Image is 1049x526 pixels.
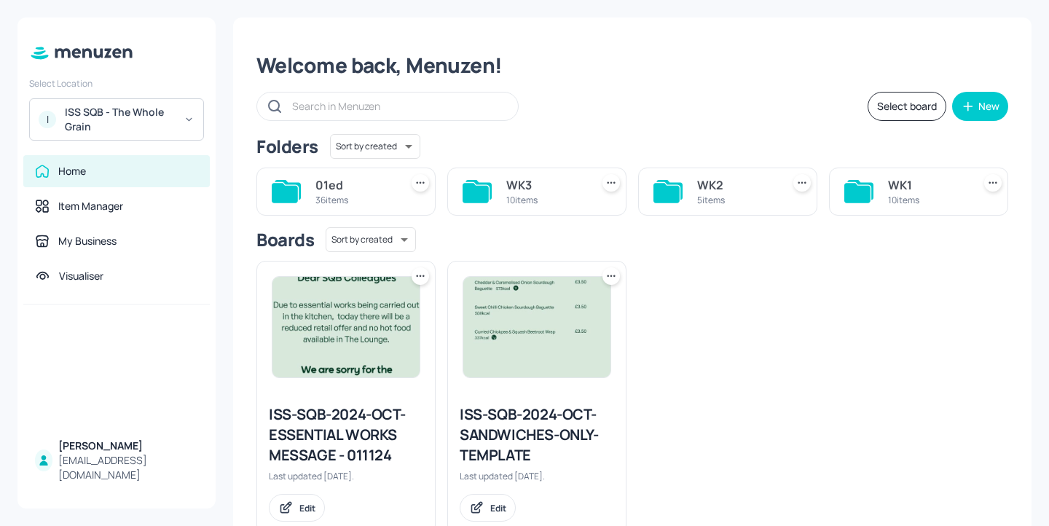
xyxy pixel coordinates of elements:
input: Search in Menuzen [292,95,503,117]
div: Last updated [DATE]. [269,470,423,482]
div: Edit [299,502,315,514]
div: WK2 [697,176,776,194]
div: 5 items [697,194,776,206]
div: 01ed [315,176,394,194]
div: WK3 [506,176,585,194]
div: 10 items [506,194,585,206]
div: Folders [256,135,318,158]
img: 2024-11-01-1730456749957n9cyjmpa8zf.jpeg [272,277,420,377]
img: 2024-10-23-1729696500834zuaz59v4klf.jpeg [463,277,610,377]
div: Select Location [29,77,204,90]
div: 36 items [315,194,394,206]
div: Boards [256,228,314,251]
div: [EMAIL_ADDRESS][DOMAIN_NAME] [58,453,198,482]
div: ISS-SQB-2024-OCT-SANDWICHES-ONLY-TEMPLATE [460,404,614,466]
div: Welcome back, Menuzen! [256,52,1008,79]
button: New [952,92,1008,121]
div: ISS-SQB-2024-OCT-ESSENTIAL WORKS MESSAGE - 011124 [269,404,423,466]
div: ISS SQB - The Whole Grain [65,105,175,134]
div: WK1 [888,176,967,194]
div: Last updated [DATE]. [460,470,614,482]
div: Home [58,164,86,178]
div: Visualiser [59,269,103,283]
div: Sort by created [330,132,420,161]
div: Item Manager [58,199,123,213]
div: Sort by created [326,225,416,254]
div: My Business [58,234,117,248]
div: [PERSON_NAME] [58,439,198,453]
button: Select board [868,92,946,121]
div: 10 items [888,194,967,206]
div: I [39,111,56,128]
div: New [978,101,999,111]
div: Edit [490,502,506,514]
